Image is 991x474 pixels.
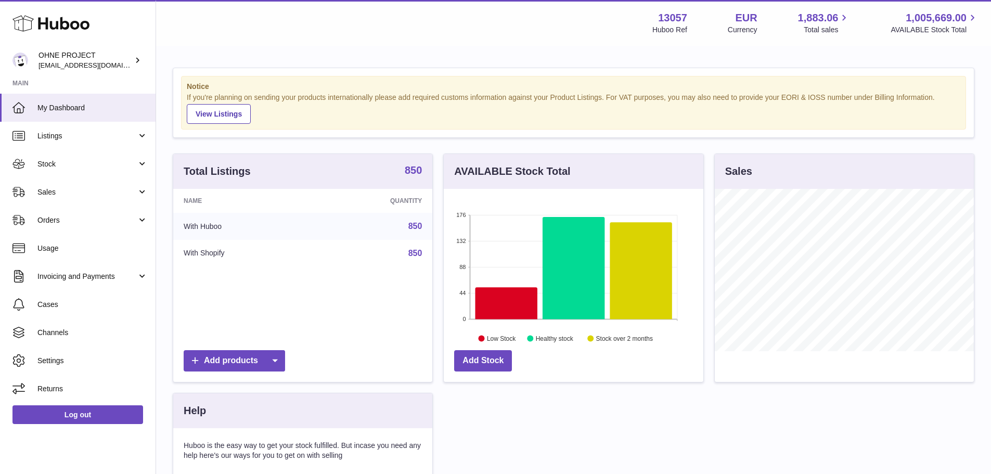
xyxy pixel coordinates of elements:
[37,187,137,197] span: Sales
[37,272,137,281] span: Invoicing and Payments
[12,53,28,68] img: internalAdmin-13057@internal.huboo.com
[187,104,251,124] a: View Listings
[456,238,466,244] text: 132
[891,25,979,35] span: AVAILABLE Stock Total
[405,165,422,175] strong: 850
[37,328,148,338] span: Channels
[487,335,516,342] text: Low Stock
[804,25,850,35] span: Total sales
[184,441,422,460] p: Huboo is the easy way to get your stock fulfilled. But incase you need any help here's our ways f...
[798,11,839,25] span: 1,883.06
[735,11,757,25] strong: EUR
[37,300,148,310] span: Cases
[454,350,512,371] a: Add Stock
[728,25,757,35] div: Currency
[37,159,137,169] span: Stock
[906,11,967,25] span: 1,005,669.00
[460,290,466,296] text: 44
[37,356,148,366] span: Settings
[184,350,285,371] a: Add products
[658,11,687,25] strong: 13057
[37,244,148,253] span: Usage
[12,405,143,424] a: Log out
[38,61,153,69] span: [EMAIL_ADDRESS][DOMAIN_NAME]
[37,131,137,141] span: Listings
[187,82,960,92] strong: Notice
[456,212,466,218] text: 176
[184,164,251,178] h3: Total Listings
[187,93,960,124] div: If you're planning on sending your products internationally please add required customs informati...
[463,316,466,322] text: 0
[37,103,148,113] span: My Dashboard
[38,50,132,70] div: OHNE PROJECT
[405,165,422,177] a: 850
[408,249,422,258] a: 850
[37,384,148,394] span: Returns
[173,213,313,240] td: With Huboo
[891,11,979,35] a: 1,005,669.00 AVAILABLE Stock Total
[798,11,851,35] a: 1,883.06 Total sales
[313,189,433,213] th: Quantity
[460,264,466,270] text: 88
[454,164,570,178] h3: AVAILABLE Stock Total
[536,335,574,342] text: Healthy stock
[652,25,687,35] div: Huboo Ref
[725,164,752,178] h3: Sales
[184,404,206,418] h3: Help
[408,222,422,230] a: 850
[596,335,653,342] text: Stock over 2 months
[37,215,137,225] span: Orders
[173,189,313,213] th: Name
[173,240,313,267] td: With Shopify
